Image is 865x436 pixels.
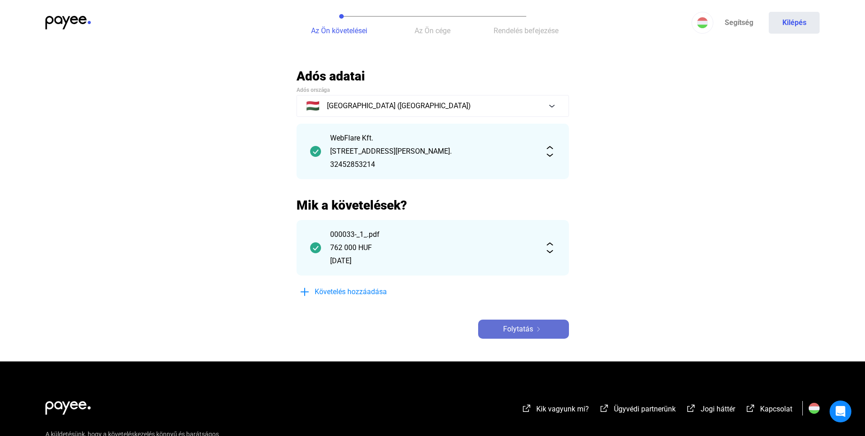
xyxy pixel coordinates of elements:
[297,282,433,301] button: plus-blueKövetelés hozzáadása
[544,146,555,157] img: expand
[503,324,533,335] span: Folytatás
[327,100,471,111] span: [GEOGRAPHIC_DATA] ([GEOGRAPHIC_DATA])
[686,406,735,415] a: external-link-whiteJogi háttér
[830,401,851,422] div: Open Intercom Messenger
[311,26,367,35] span: Az Ön követelései
[310,242,321,253] img: checkmark-darker-green-circle
[297,87,330,93] span: Adós országa
[686,404,697,413] img: external-link-white
[599,404,610,413] img: external-link-white
[330,229,535,240] div: 000033-_1_.pdf
[306,100,320,111] span: 🇭🇺
[45,396,91,415] img: white-payee-white-dot.svg
[297,68,569,84] h2: Adós adatai
[297,197,569,213] h2: Mik a követelések?
[478,320,569,339] button: Folytatásarrow-right-white
[599,406,676,415] a: external-link-whiteÜgyvédi partnerünk
[315,286,387,297] span: Követelés hozzáadása
[536,405,589,413] span: Kik vagyunk mi?
[297,95,569,117] button: 🇭🇺[GEOGRAPHIC_DATA] ([GEOGRAPHIC_DATA])
[614,405,676,413] span: Ügyvédi partnerünk
[330,146,535,157] div: [STREET_ADDRESS][PERSON_NAME].
[521,406,589,415] a: external-link-whiteKik vagyunk mi?
[692,12,713,34] button: HU
[544,242,555,253] img: expand
[310,146,321,157] img: checkmark-darker-green-circle
[330,133,535,144] div: WebFlare Kft.
[533,327,544,331] img: arrow-right-white
[45,16,91,30] img: payee-logo
[299,286,310,297] img: plus-blue
[697,17,708,28] img: HU
[494,26,559,35] span: Rendelés befejezése
[809,403,820,414] img: HU.svg
[760,405,792,413] span: Kapcsolat
[713,12,764,34] a: Segítség
[745,404,756,413] img: external-link-white
[415,26,450,35] span: Az Ön cége
[330,159,535,170] div: 32452853214
[330,242,535,253] div: 762 000 HUF
[521,404,532,413] img: external-link-white
[701,405,735,413] span: Jogi háttér
[769,12,820,34] button: Kilépés
[330,256,535,266] div: [DATE]
[745,406,792,415] a: external-link-whiteKapcsolat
